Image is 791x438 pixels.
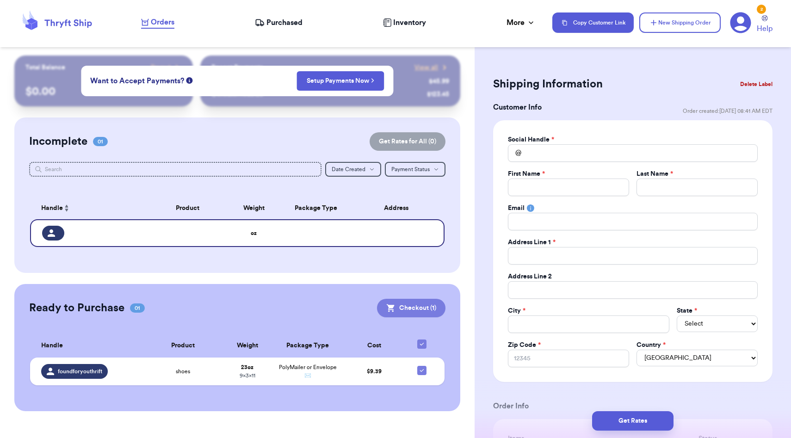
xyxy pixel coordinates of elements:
div: More [507,17,536,28]
input: 12345 [508,350,629,367]
button: Get Rates for All (0) [370,132,445,151]
p: Recent Payments [211,63,263,72]
strong: 23 oz [241,364,253,370]
span: Want to Accept Payments? [90,75,184,86]
h2: Incomplete [29,134,87,149]
label: Country [637,340,666,350]
a: View all [414,63,449,72]
th: Package Type [272,334,344,358]
a: Setup Payments Now [307,76,375,86]
span: 01 [130,303,145,313]
a: Help [757,15,772,34]
span: $ 9.39 [367,369,382,374]
span: foundforyouthrift [58,368,102,375]
strong: oz [251,230,257,236]
h2: Ready to Purchase [29,301,124,315]
label: State [677,306,697,315]
div: $ 45.99 [429,77,449,86]
th: Address [353,197,445,219]
label: First Name [508,169,545,179]
th: Product [142,334,223,358]
div: 2 [757,5,766,14]
th: Cost [344,334,405,358]
div: $ 123.45 [427,90,449,99]
span: Payout [151,63,171,72]
span: Payment Status [391,167,430,172]
span: Orders [151,17,174,28]
label: City [508,306,525,315]
span: 01 [93,137,108,146]
span: PolyMailer or Envelope ✉️ [279,364,337,378]
button: New Shipping Order [639,12,721,33]
label: Address Line 1 [508,238,556,247]
label: Social Handle [508,135,554,144]
input: Search [29,162,321,177]
a: Orders [141,17,174,29]
th: Product [146,197,229,219]
span: Purchased [266,17,303,28]
h3: Customer Info [493,102,542,113]
button: Copy Customer Link [552,12,634,33]
span: Help [757,23,772,34]
span: Handle [41,341,63,351]
label: Address Line 2 [508,272,552,281]
th: Package Type [279,197,353,219]
button: Setup Payments Now [297,71,384,91]
th: Weight [223,334,272,358]
h2: Shipping Information [493,77,603,92]
h3: Order Info [493,401,772,412]
span: shoes [176,368,190,375]
th: Weight [229,197,279,219]
label: Zip Code [508,340,541,350]
a: Purchased [255,17,303,28]
div: @ [508,144,521,162]
button: Delete Label [736,74,776,94]
button: Checkout (1) [377,299,445,317]
a: 2 [730,12,751,33]
button: Get Rates [592,411,674,431]
p: Total Balance [25,63,65,72]
label: Email [508,204,525,213]
span: Order created: [DATE] 08:41 AM EDT [683,107,772,115]
span: Inventory [393,17,426,28]
button: Sort ascending [63,203,70,214]
a: Inventory [383,17,426,28]
span: 9 x 3 x 11 [240,373,255,378]
button: Date Created [325,162,381,177]
span: Date Created [332,167,365,172]
p: $ 0.00 [25,84,182,99]
label: Last Name [637,169,673,179]
a: Payout [151,63,182,72]
span: View all [414,63,438,72]
button: Payment Status [385,162,445,177]
span: Handle [41,204,63,213]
